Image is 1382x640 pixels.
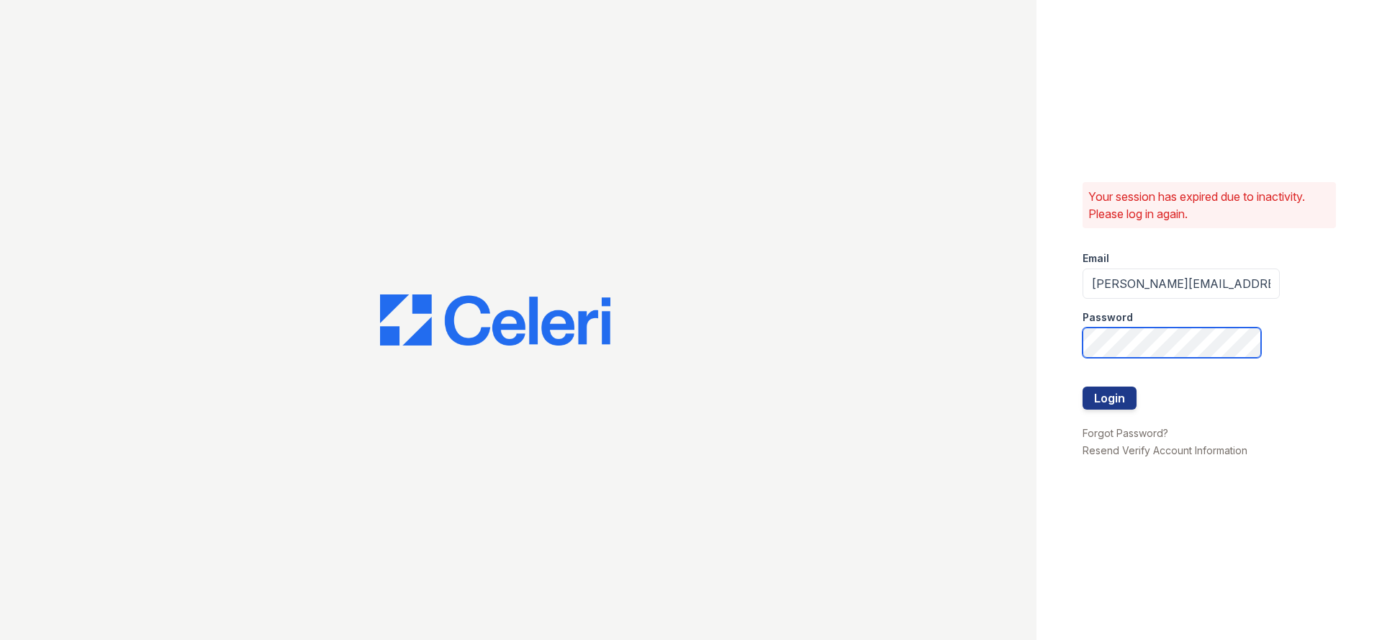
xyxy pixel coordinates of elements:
img: CE_Logo_Blue-a8612792a0a2168367f1c8372b55b34899dd931a85d93a1a3d3e32e68fde9ad4.png [380,294,610,346]
a: Forgot Password? [1083,427,1168,439]
label: Password [1083,310,1133,325]
p: Your session has expired due to inactivity. Please log in again. [1088,188,1330,222]
label: Email [1083,251,1109,266]
button: Login [1083,387,1137,410]
a: Resend Verify Account Information [1083,444,1247,456]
